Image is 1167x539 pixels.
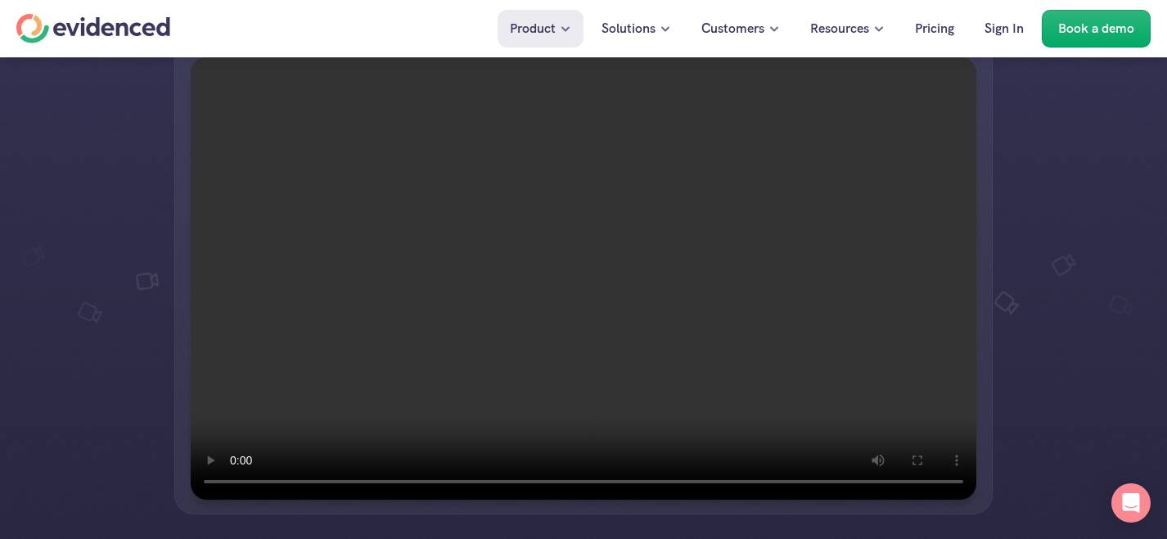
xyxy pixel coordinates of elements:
[510,18,556,39] p: Product
[903,10,966,48] a: Pricing
[16,14,170,43] a: Home
[972,10,1036,48] a: Sign In
[810,18,869,39] p: Resources
[1058,18,1134,39] p: Book a demo
[985,18,1024,39] p: Sign In
[1111,483,1151,523] div: Open Intercom Messenger
[915,18,954,39] p: Pricing
[701,18,764,39] p: Customers
[1042,10,1151,48] a: Book a demo
[602,18,656,39] p: Solutions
